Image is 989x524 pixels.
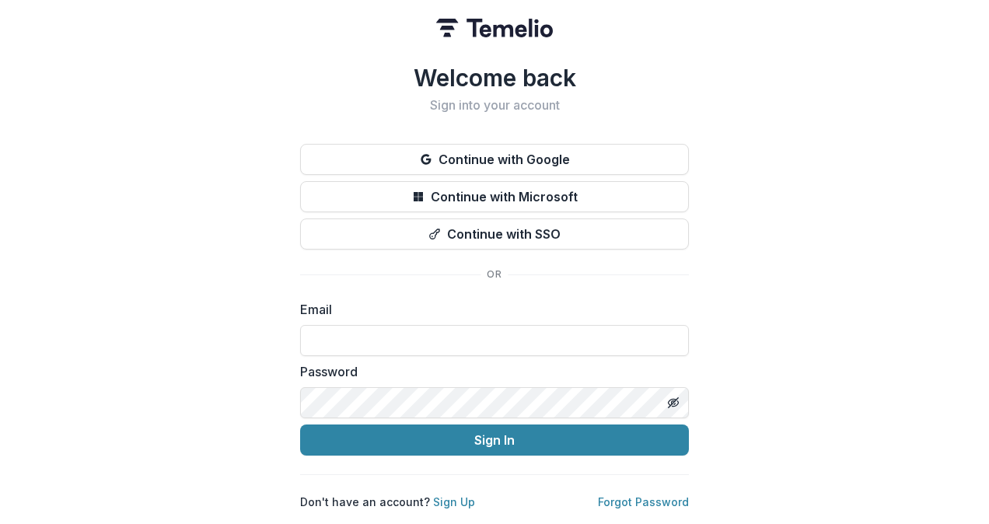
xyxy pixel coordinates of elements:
label: Email [300,300,680,319]
a: Forgot Password [598,495,689,508]
label: Password [300,362,680,381]
p: Don't have an account? [300,494,475,510]
button: Continue with Google [300,144,689,175]
button: Continue with SSO [300,218,689,250]
button: Sign In [300,424,689,456]
button: Continue with Microsoft [300,181,689,212]
h1: Welcome back [300,64,689,92]
button: Toggle password visibility [661,390,686,415]
a: Sign Up [433,495,475,508]
h2: Sign into your account [300,98,689,113]
img: Temelio [436,19,553,37]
